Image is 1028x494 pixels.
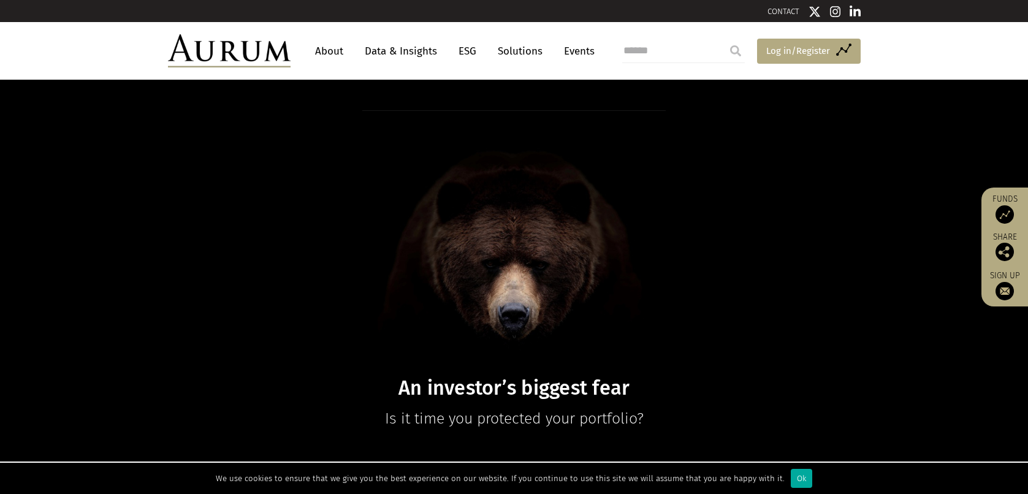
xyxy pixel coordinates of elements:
img: Access Funds [996,205,1014,224]
h1: An investor’s biggest fear [278,376,751,400]
img: Sign up to our newsletter [996,282,1014,300]
a: About [309,40,349,63]
span: Log in/Register [766,44,830,58]
a: Sign up [988,270,1022,300]
a: Data & Insights [359,40,443,63]
a: Funds [988,194,1022,224]
img: Twitter icon [809,6,821,18]
img: Linkedin icon [850,6,861,18]
a: Log in/Register [757,39,861,64]
p: Is it time you protected your portfolio? [278,406,751,431]
div: Share [988,233,1022,261]
img: Aurum [168,34,291,67]
img: Instagram icon [830,6,841,18]
div: Ok [791,469,812,488]
input: Submit [723,39,748,63]
a: Solutions [492,40,549,63]
img: Share this post [996,243,1014,261]
a: Events [558,40,595,63]
a: CONTACT [767,7,799,16]
a: ESG [452,40,482,63]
